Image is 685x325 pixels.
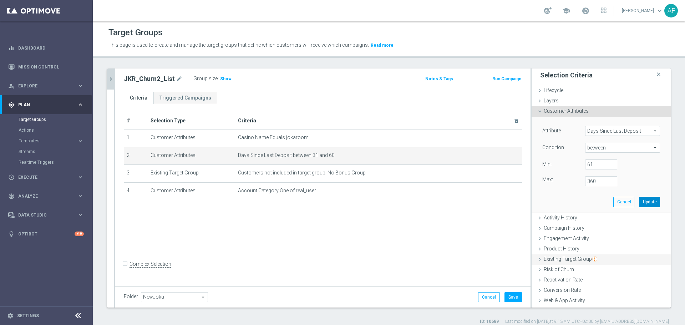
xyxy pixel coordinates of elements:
[8,193,15,199] i: track_changes
[544,287,581,293] span: Conversion Rate
[8,39,84,57] div: Dashboard
[544,277,583,283] span: Reactivation Rate
[77,101,84,108] i: keyboard_arrow_right
[544,256,597,262] span: Existing Target Group
[664,4,678,17] div: AF
[19,138,84,144] div: Templates keyboard_arrow_right
[19,136,92,146] div: Templates
[148,129,235,147] td: Customer Attributes
[544,215,577,220] span: Activity History
[124,113,148,129] th: #
[124,182,148,200] td: 4
[544,108,589,114] span: Customer Attributes
[8,64,84,70] button: Mission Control
[613,197,634,207] button: Cancel
[18,224,75,243] a: Optibot
[238,188,316,194] span: Account Category One of real_user
[542,161,552,167] label: Min:
[480,319,499,325] label: ID: 10689
[8,83,84,89] button: person_search Explore keyboard_arrow_right
[639,197,660,207] button: Update
[478,292,500,302] button: Cancel
[542,144,564,150] lable: Condition
[148,147,235,165] td: Customer Attributes
[18,84,77,88] span: Explore
[544,98,559,103] span: Layers
[8,212,77,218] div: Data Studio
[8,174,84,180] button: play_circle_outline Execute keyboard_arrow_right
[8,83,77,89] div: Explore
[238,152,335,158] span: Days Since Last Deposit between 31 and 60
[238,118,256,123] span: Criteria
[108,42,369,48] span: This page is used to create and manage the target groups that define which customers will receive...
[176,75,183,83] i: mode_edit
[425,75,454,83] button: Notes & Tags
[544,87,563,93] span: Lifecycle
[238,170,366,176] span: Customers not included in target group: No Bonus Group
[513,118,519,124] i: delete_forever
[18,194,77,198] span: Analyze
[18,39,84,57] a: Dashboard
[8,102,15,108] i: gps_fixed
[544,235,589,241] span: Engagement Activity
[77,193,84,199] i: keyboard_arrow_right
[370,41,394,49] button: Read more
[218,76,219,82] label: :
[655,70,662,79] i: close
[148,182,235,200] td: Customer Attributes
[148,165,235,183] td: Existing Target Group
[504,292,522,302] button: Save
[8,193,84,199] button: track_changes Analyze keyboard_arrow_right
[238,134,309,141] span: Casino Name Equals jokaroom
[8,57,84,76] div: Mission Control
[18,103,77,107] span: Plan
[19,159,74,165] a: Realtime Triggers
[18,175,77,179] span: Execute
[544,266,574,272] span: Risk of Churn
[18,57,84,76] a: Mission Control
[562,7,570,15] span: school
[492,75,522,83] button: Run Campaign
[8,102,84,108] button: gps_fixed Plan keyboard_arrow_right
[8,45,15,51] i: equalizer
[17,314,39,318] a: Settings
[505,319,669,325] label: Last modified on [DATE] at 9:13 AM UTC+02:00 by [EMAIL_ADDRESS][DOMAIN_NAME]
[542,128,561,133] lable: Attribute
[220,76,232,81] span: Show
[19,157,92,168] div: Realtime Triggers
[8,193,77,199] div: Analyze
[656,7,664,15] span: keyboard_arrow_down
[8,174,77,181] div: Execute
[77,174,84,181] i: keyboard_arrow_right
[8,224,84,243] div: Optibot
[193,76,218,82] label: Group size
[124,294,138,300] label: Folder
[7,313,14,319] i: settings
[19,146,92,157] div: Streams
[8,231,84,237] button: lightbulb Optibot +10
[8,212,84,218] button: Data Studio keyboard_arrow_right
[107,68,114,90] button: chevron_right
[77,212,84,218] i: keyboard_arrow_right
[19,117,74,122] a: Target Groups
[19,149,74,154] a: Streams
[124,92,153,104] a: Criteria
[540,71,593,79] h3: Selection Criteria
[544,225,584,231] span: Campaign History
[124,75,175,83] h2: JKR_Churn2_List
[8,45,84,51] button: equalizer Dashboard
[77,138,84,144] i: keyboard_arrow_right
[19,125,92,136] div: Actions
[130,261,171,268] label: Complex Selection
[19,127,74,133] a: Actions
[621,5,664,16] a: [PERSON_NAME]keyboard_arrow_down
[8,83,15,89] i: person_search
[153,92,217,104] a: Triggered Campaigns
